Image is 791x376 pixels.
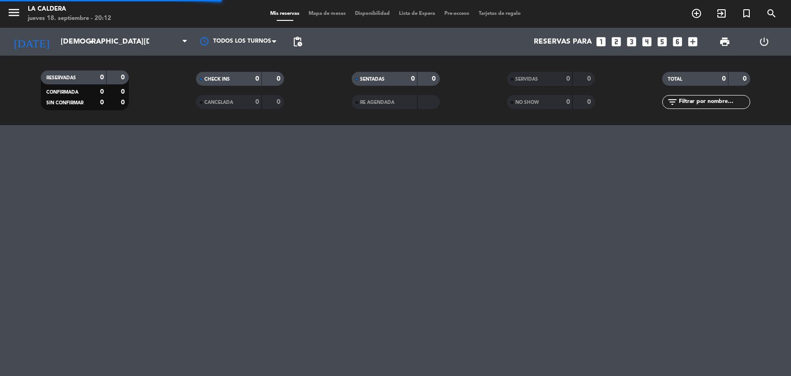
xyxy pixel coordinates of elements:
span: CONFIRMADA [46,90,78,95]
span: CANCELADA [204,100,233,105]
strong: 0 [566,99,570,105]
span: RE AGENDADA [360,100,394,105]
i: add_circle_outline [691,8,702,19]
strong: 0 [100,89,104,95]
i: power_settings_new [759,36,770,47]
div: jueves 18. septiembre - 20:12 [28,14,111,23]
span: RESERVADAS [46,76,76,80]
span: Disponibilidad [350,11,394,16]
strong: 0 [100,99,104,106]
i: [DATE] [7,32,56,52]
i: arrow_drop_down [86,36,97,47]
strong: 0 [121,89,127,95]
strong: 0 [255,76,259,82]
strong: 0 [277,76,282,82]
i: exit_to_app [716,8,727,19]
span: SENTADAS [360,77,385,82]
span: pending_actions [292,36,303,47]
span: Reservas para [534,38,592,46]
i: looks_one [595,36,607,48]
span: Pre-acceso [440,11,474,16]
strong: 0 [566,76,570,82]
span: Lista de Espera [394,11,440,16]
i: search [766,8,777,19]
input: Filtrar por nombre... [678,97,750,107]
strong: 0 [121,99,127,106]
span: Tarjetas de regalo [474,11,525,16]
i: looks_5 [656,36,668,48]
strong: 0 [255,99,259,105]
i: filter_list [667,96,678,108]
span: SERVIDAS [515,77,538,82]
span: SIN CONFIRMAR [46,101,83,105]
div: LOG OUT [745,28,784,56]
i: looks_4 [641,36,653,48]
i: add_box [687,36,699,48]
span: print [719,36,730,47]
span: Mapa de mesas [304,11,350,16]
strong: 0 [432,76,437,82]
span: Mis reservas [266,11,304,16]
strong: 0 [100,74,104,81]
strong: 0 [411,76,415,82]
strong: 0 [722,76,726,82]
i: looks_two [610,36,622,48]
strong: 0 [587,76,593,82]
button: menu [7,6,21,23]
i: looks_3 [626,36,638,48]
i: menu [7,6,21,19]
div: La Caldera [28,5,111,14]
strong: 0 [743,76,748,82]
span: CHECK INS [204,77,230,82]
span: TOTAL [668,77,682,82]
span: NO SHOW [515,100,539,105]
i: looks_6 [671,36,683,48]
strong: 0 [587,99,593,105]
strong: 0 [121,74,127,81]
strong: 0 [277,99,282,105]
i: turned_in_not [741,8,752,19]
